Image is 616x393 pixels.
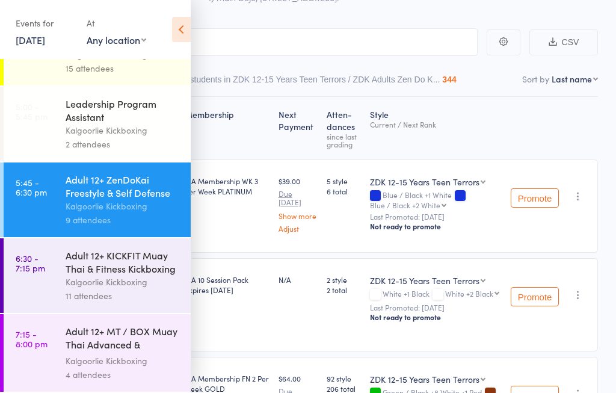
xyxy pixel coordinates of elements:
[66,249,180,275] div: Adult 12+ KICKFIT Muay Thai & Fitness Kickboxing
[66,354,180,368] div: Kalgoorlie Kickboxing
[370,212,501,221] small: Last Promoted: [DATE]
[370,274,479,286] div: ZDK 12-15 Years Teen Terrors
[511,287,559,306] button: Promote
[16,253,45,273] time: 6:30 - 7:15 pm
[167,69,457,96] button: Other students in ZDK 12-15 Years Teen Terrors / ZDK Adults Zen Do K...344
[185,274,269,295] div: MA 10 Session Pack
[370,191,501,209] div: Blue / Black +1 White
[327,373,361,383] span: 92 style
[16,33,45,46] a: [DATE]
[370,312,501,322] div: Not ready to promote
[279,190,317,207] small: Due [DATE]
[522,73,549,85] label: Sort by
[552,73,592,85] div: Last name
[66,324,180,354] div: Adult 12+ MT / BOX Muay Thai Advanced & SPARRING
[274,102,322,154] div: Next Payment
[511,188,559,208] button: Promote
[66,213,180,227] div: 9 attendees
[370,120,501,128] div: Current / Next Rank
[66,61,180,75] div: 15 attendees
[322,102,366,154] div: Atten­dances
[16,102,48,121] time: 5:00 - 5:45 pm
[442,75,456,84] div: 344
[365,102,506,154] div: Style
[180,102,274,154] div: Membership
[66,123,180,137] div: Kalgoorlie Kickboxing
[370,176,479,188] div: ZDK 12-15 Years Teen Terrors
[66,275,180,289] div: Kalgoorlie Kickboxing
[4,314,191,392] a: 7:15 -8:00 pmAdult 12+ MT / BOX Muay Thai Advanced & SPARRINGKalgoorlie Kickboxing4 attendees
[370,303,501,312] small: Last Promoted: [DATE]
[87,13,146,33] div: At
[4,238,191,313] a: 6:30 -7:15 pmAdult 12+ KICKFIT Muay Thai & Fitness KickboxingKalgoorlie Kickboxing11 attendees
[327,186,361,196] span: 6 total
[16,329,48,348] time: 7:15 - 8:00 pm
[279,176,317,232] div: $39.00
[279,224,317,232] a: Adjust
[66,368,180,382] div: 4 attendees
[66,289,180,303] div: 11 attendees
[327,285,361,295] span: 2 total
[66,173,180,199] div: Adult 12+ ZenDoKai Freestyle & Self Defense
[66,199,180,213] div: Kalgoorlie Kickboxing
[185,176,269,196] div: MA Membership WK 3 Per Week PLATINUM
[370,201,440,209] div: Blue / Black +2 White
[327,132,361,148] div: since last grading
[185,285,269,295] div: Expires [DATE]
[4,87,191,161] a: 5:00 -5:45 pmLeadership Program AssistantKalgoorlie Kickboxing2 attendees
[279,274,317,285] div: N/A
[327,176,361,186] span: 5 style
[327,274,361,285] span: 2 style
[87,33,146,46] div: Any location
[16,178,47,197] time: 5:45 - 6:30 pm
[4,162,191,237] a: 5:45 -6:30 pmAdult 12+ ZenDoKai Freestyle & Self DefenseKalgoorlie Kickboxing9 attendees
[370,289,501,300] div: White +1 Black
[529,29,598,55] button: CSV
[18,28,478,56] input: Search by name
[66,97,180,123] div: Leadership Program Assistant
[279,212,317,220] a: Show more
[16,13,75,33] div: Events for
[370,373,479,385] div: ZDK 12-15 Years Teen Terrors
[445,289,493,297] div: White +2 Black
[66,137,180,151] div: 2 attendees
[370,221,501,231] div: Not ready to promote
